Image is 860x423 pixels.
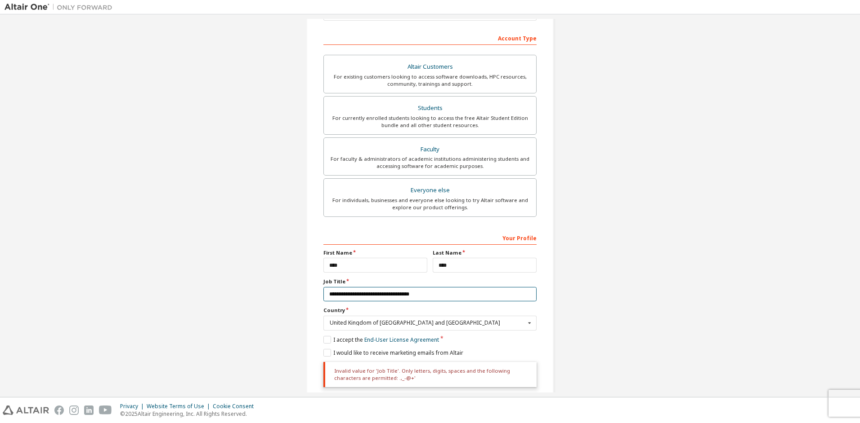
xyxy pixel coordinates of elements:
img: facebook.svg [54,405,64,415]
div: Altair Customers [329,61,531,73]
div: For existing customers looking to access software downloads, HPC resources, community, trainings ... [329,73,531,88]
button: Next [406,392,453,406]
div: Students [329,102,531,115]
div: Website Terms of Use [147,403,213,410]
div: Privacy [120,403,147,410]
img: instagram.svg [69,405,79,415]
label: Job Title [323,278,537,285]
img: Altair One [4,3,117,12]
div: Everyone else [329,184,531,197]
div: United Kingdom of [GEOGRAPHIC_DATA] and [GEOGRAPHIC_DATA] [330,320,525,326]
img: linkedin.svg [84,405,94,415]
div: Cookie Consent [213,403,259,410]
div: Faculty [329,143,531,156]
a: End-User License Agreement [364,336,439,344]
div: Your Profile [323,230,537,245]
div: Invalid value for 'Job Title'. Only letters, digits, spaces and the following characters are perm... [323,362,537,388]
label: First Name [323,249,427,256]
label: I would like to receive marketing emails from Altair [323,349,463,357]
img: altair_logo.svg [3,405,49,415]
img: youtube.svg [99,405,112,415]
label: I accept the [323,336,439,344]
div: For individuals, businesses and everyone else looking to try Altair software and explore our prod... [329,197,531,211]
p: © 2025 Altair Engineering, Inc. All Rights Reserved. [120,410,259,418]
div: For faculty & administrators of academic institutions administering students and accessing softwa... [329,155,531,170]
div: For currently enrolled students looking to access the free Altair Student Edition bundle and all ... [329,115,531,129]
label: Last Name [433,249,537,256]
label: Country [323,307,537,314]
div: Account Type [323,31,537,45]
